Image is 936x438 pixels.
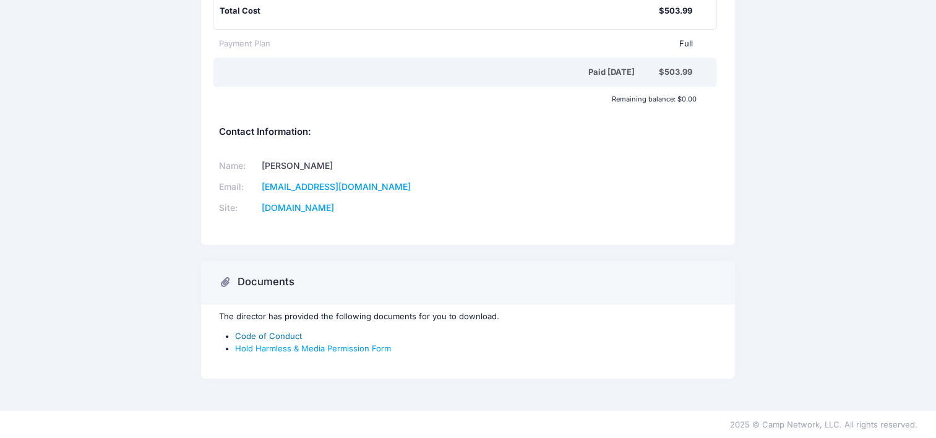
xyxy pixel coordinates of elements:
h5: Contact Information: [219,127,717,138]
a: Code of Conduct [235,331,302,341]
div: Total Cost [220,5,659,17]
a: [DOMAIN_NAME] [262,202,334,213]
a: [EMAIL_ADDRESS][DOMAIN_NAME] [262,181,411,192]
td: Site: [219,198,258,219]
td: [PERSON_NAME] [258,156,452,177]
div: $503.99 [659,5,692,17]
a: Hold Harmless & Media Permission Form [235,343,391,353]
td: Name: [219,156,258,177]
h3: Documents [238,276,294,288]
div: Remaining balance: $0.00 [213,95,703,103]
div: Full [270,38,693,50]
div: Payment Plan [219,38,270,50]
span: 2025 © Camp Network, LLC. All rights reserved. [730,419,917,429]
div: Paid [DATE] [221,66,659,79]
p: The director has provided the following documents for you to download. [219,311,717,323]
div: $503.99 [659,66,692,79]
td: Email: [219,177,258,198]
